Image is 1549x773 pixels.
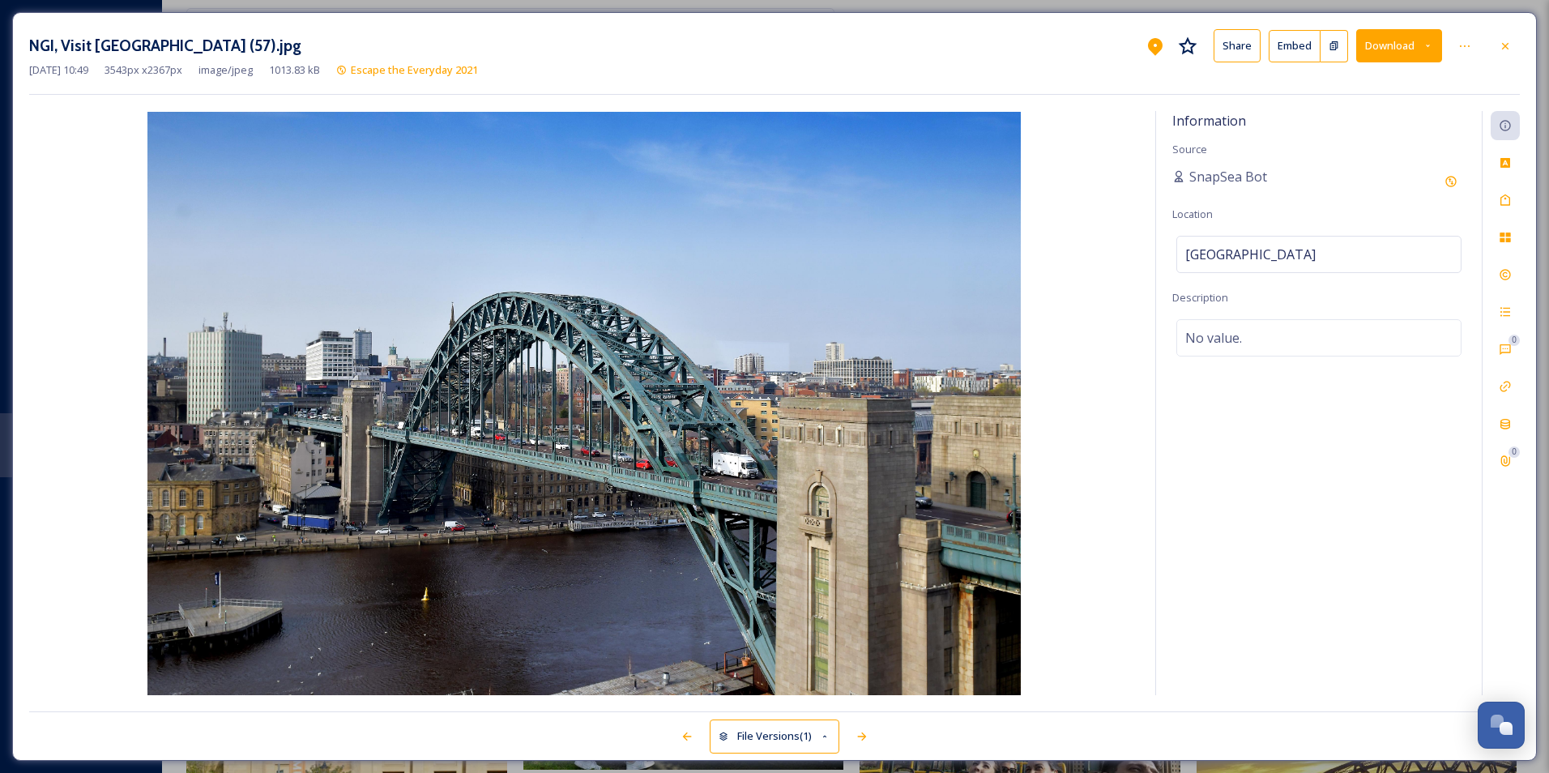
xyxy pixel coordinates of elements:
[710,720,839,753] button: File Versions(1)
[105,62,182,78] span: 3543 px x 2367 px
[1508,335,1520,346] div: 0
[198,62,253,78] span: image/jpeg
[29,112,1139,695] img: NGI%2C%20Visit%20England%20%2857%29.jpg
[351,62,478,77] span: Escape the Everyday 2021
[1185,245,1316,264] span: [GEOGRAPHIC_DATA]
[1269,30,1321,62] button: Embed
[29,62,88,78] span: [DATE] 10:49
[1172,290,1228,305] span: Description
[1356,29,1442,62] button: Download
[269,62,320,78] span: 1013.83 kB
[1478,702,1525,749] button: Open Chat
[1214,29,1261,62] button: Share
[1172,142,1207,156] span: Source
[1172,207,1213,221] span: Location
[1508,446,1520,458] div: 0
[1189,167,1267,186] span: SnapSea Bot
[1172,112,1246,130] span: Information
[29,34,301,58] h3: NGI, Visit [GEOGRAPHIC_DATA] (57).jpg
[1185,328,1242,348] span: No value.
